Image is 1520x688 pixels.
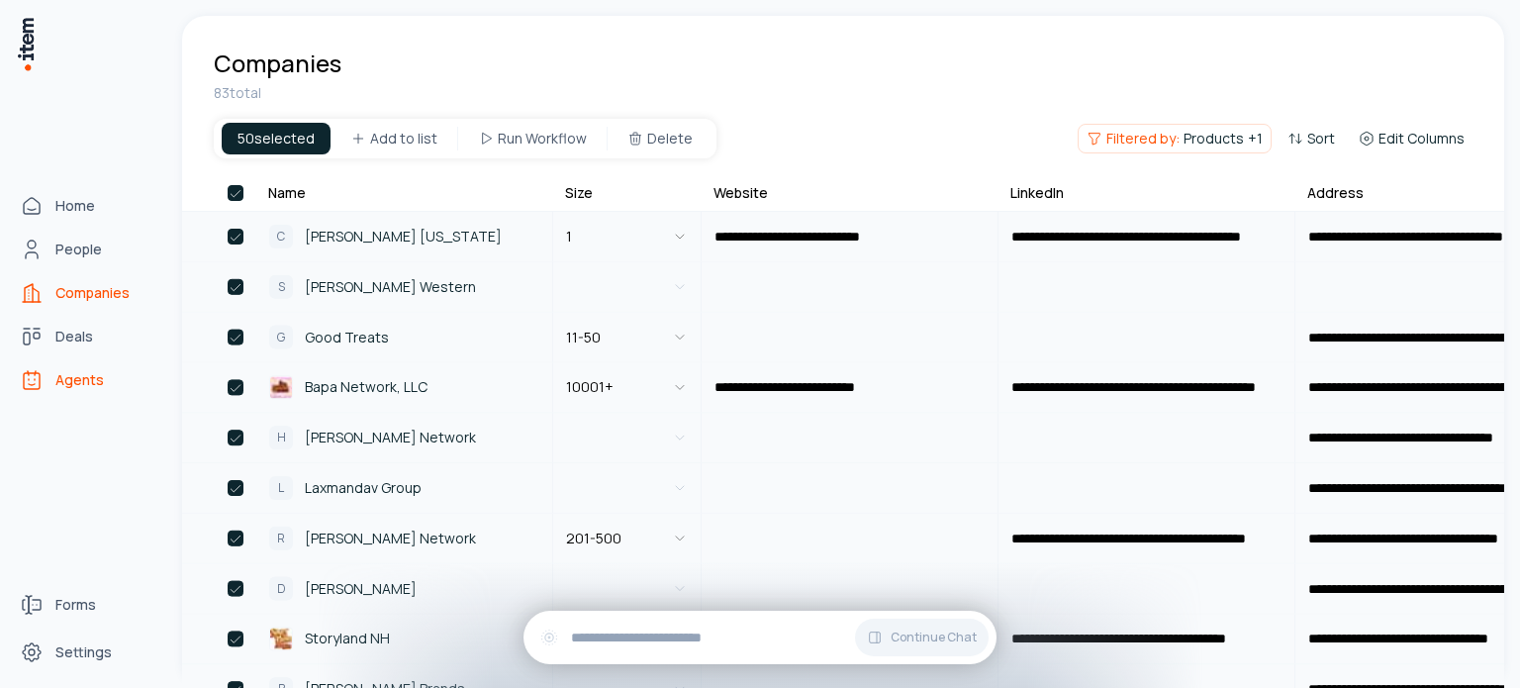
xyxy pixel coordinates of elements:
span: Home [55,196,95,216]
img: Storyland NH [269,627,293,650]
button: Continue Chat [855,619,989,656]
a: Forms [12,585,162,625]
span: [PERSON_NAME] [US_STATE] [305,226,502,247]
button: Edit Columns [1351,125,1472,152]
span: Continue Chat [891,630,977,645]
a: GGood Treats [257,314,551,361]
a: D[PERSON_NAME] [257,565,551,613]
div: Website [713,183,768,203]
div: Address [1307,183,1364,203]
div: R [269,527,293,550]
a: H[PERSON_NAME] Network [257,414,551,461]
div: LinkedIn [1010,183,1064,203]
a: Deals [12,317,162,356]
span: Storyland NH [305,628,390,649]
button: Filtered by:Products+1 [1078,124,1272,153]
span: [PERSON_NAME] Network [305,528,476,549]
span: Agents [55,370,104,390]
a: R[PERSON_NAME] Network [257,515,551,562]
a: People [12,230,162,269]
button: Run Workflow [462,123,603,154]
span: Settings [55,642,112,662]
span: Deals [55,327,93,346]
button: Sort [1280,125,1343,152]
span: People [55,240,102,259]
div: H [269,426,293,449]
div: G [269,326,293,349]
a: Bapa Network, LLCBapa Network, LLC [257,363,551,411]
h1: Companies [214,48,341,79]
div: 50 selected [222,123,331,154]
div: L [269,476,293,500]
div: D [269,577,293,601]
div: Continue Chat [523,611,997,664]
img: Bapa Network, LLC [269,375,293,399]
span: [PERSON_NAME] Network [305,427,476,448]
span: Sort [1307,129,1335,148]
button: Add to list [334,123,453,154]
a: C[PERSON_NAME] [US_STATE] [257,213,551,260]
a: Storyland NHStoryland NH [257,615,551,662]
span: [PERSON_NAME] [305,578,417,600]
span: [PERSON_NAME] Western [305,276,476,298]
span: Good Treats [305,327,389,348]
span: Laxmandav Group [305,477,422,499]
div: S [269,275,293,299]
a: S[PERSON_NAME] Western [257,263,551,311]
div: C [269,225,293,248]
span: Filtered by: [1106,129,1180,148]
span: Companies [55,283,130,303]
img: Item Brain Logo [16,16,36,72]
a: LLaxmandav Group [257,464,551,512]
span: + 1 [1248,129,1263,148]
a: Home [12,186,162,226]
a: Settings [12,633,162,672]
span: Products [1184,129,1244,148]
span: Bapa Network, LLC [305,376,427,398]
a: Companies [12,273,162,313]
div: Size [565,183,593,203]
a: Agents [12,360,162,400]
button: Delete [612,123,709,154]
span: Forms [55,595,96,615]
div: Name [268,183,306,203]
span: Edit Columns [1378,129,1465,148]
div: 83 total [214,83,1472,103]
